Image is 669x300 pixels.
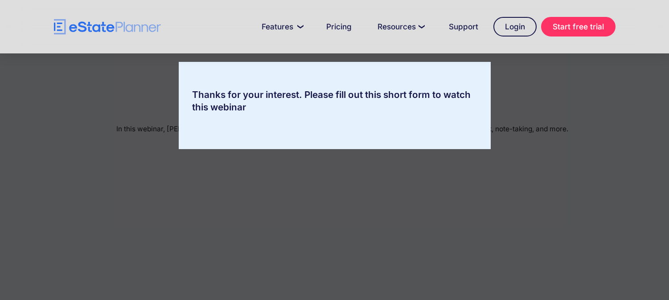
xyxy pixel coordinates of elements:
[438,18,489,36] a: Support
[541,17,616,36] a: Start free trial
[251,18,311,36] a: Features
[493,17,537,36] a: Login
[179,89,491,114] div: Thanks for your interest. Please fill out this short form to watch this webinar
[316,18,362,36] a: Pricing
[367,18,434,36] a: Resources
